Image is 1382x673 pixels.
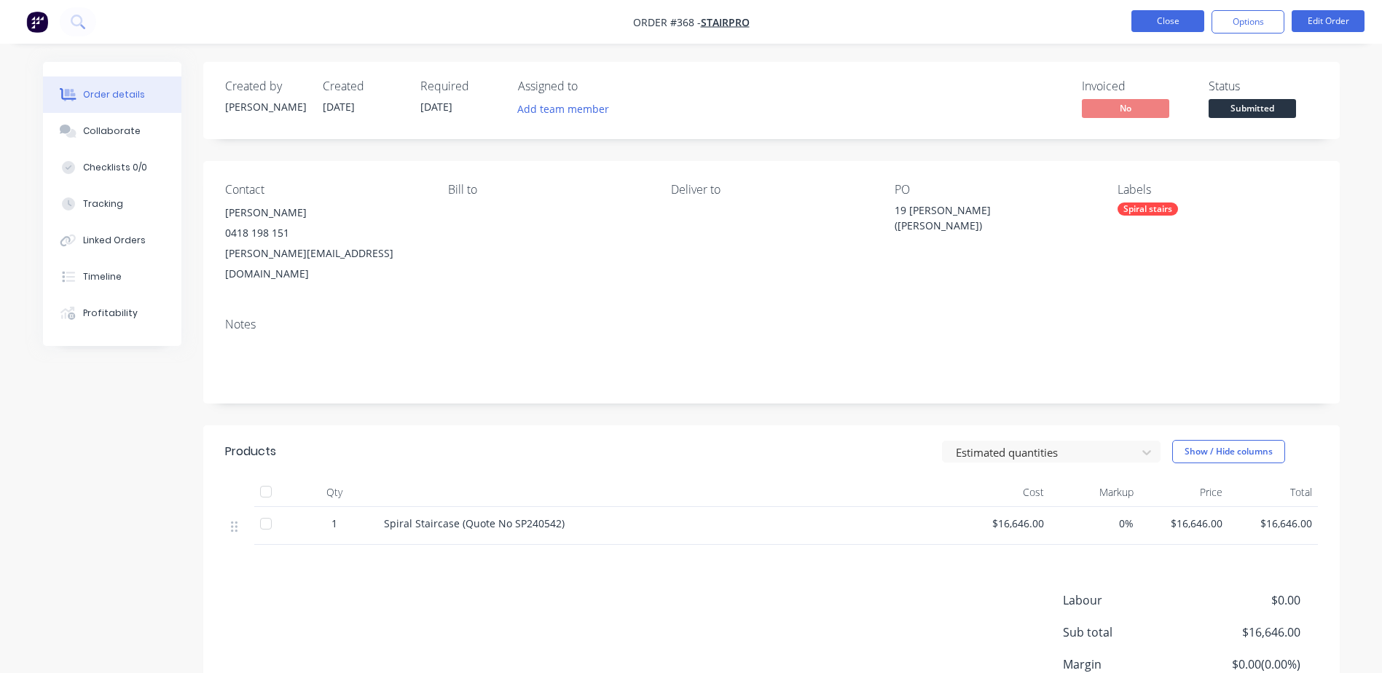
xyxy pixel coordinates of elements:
[1212,10,1284,34] button: Options
[1139,478,1229,507] div: Price
[420,100,452,114] span: [DATE]
[225,79,305,93] div: Created by
[43,149,181,186] button: Checklists 0/0
[225,243,425,284] div: [PERSON_NAME][EMAIL_ADDRESS][DOMAIN_NAME]
[1192,656,1300,673] span: $0.00 ( 0.00 %)
[895,183,1094,197] div: PO
[225,318,1318,331] div: Notes
[1056,516,1134,531] span: 0%
[83,125,141,138] div: Collaborate
[420,79,500,93] div: Required
[1228,478,1318,507] div: Total
[83,88,145,101] div: Order details
[83,197,123,210] div: Tracking
[961,478,1051,507] div: Cost
[1063,623,1193,641] span: Sub total
[1082,79,1191,93] div: Invoiced
[43,76,181,113] button: Order details
[1145,516,1223,531] span: $16,646.00
[384,516,565,530] span: Spiral Staircase (Quote No SP240542)
[331,516,337,531] span: 1
[967,516,1045,531] span: $16,646.00
[43,295,181,331] button: Profitability
[1209,99,1296,117] span: Submitted
[225,202,425,223] div: [PERSON_NAME]
[1118,202,1178,216] div: Spiral stairs
[43,222,181,259] button: Linked Orders
[43,113,181,149] button: Collaborate
[1050,478,1139,507] div: Markup
[1131,10,1204,32] button: Close
[225,443,276,460] div: Products
[633,15,701,29] span: Order #368 -
[291,478,378,507] div: Qty
[1209,99,1296,121] button: Submitted
[1063,656,1193,673] span: Margin
[83,161,147,174] div: Checklists 0/0
[1063,591,1193,609] span: Labour
[323,100,355,114] span: [DATE]
[26,11,48,33] img: Factory
[323,79,403,93] div: Created
[225,202,425,284] div: [PERSON_NAME]0418 198 151[PERSON_NAME][EMAIL_ADDRESS][DOMAIN_NAME]
[1192,623,1300,641] span: $16,646.00
[1118,183,1317,197] div: Labels
[701,15,750,29] a: Stairpro
[1172,440,1285,463] button: Show / Hide columns
[1234,516,1312,531] span: $16,646.00
[518,79,664,93] div: Assigned to
[83,234,146,247] div: Linked Orders
[83,307,138,320] div: Profitability
[1192,591,1300,609] span: $0.00
[1082,99,1169,117] span: No
[895,202,1077,233] div: 19 [PERSON_NAME] ([PERSON_NAME])
[83,270,122,283] div: Timeline
[671,183,871,197] div: Deliver to
[518,99,617,119] button: Add team member
[1209,79,1318,93] div: Status
[225,223,425,243] div: 0418 198 151
[448,183,648,197] div: Bill to
[225,99,305,114] div: [PERSON_NAME]
[43,186,181,222] button: Tracking
[1292,10,1365,32] button: Edit Order
[43,259,181,295] button: Timeline
[225,183,425,197] div: Contact
[509,99,616,119] button: Add team member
